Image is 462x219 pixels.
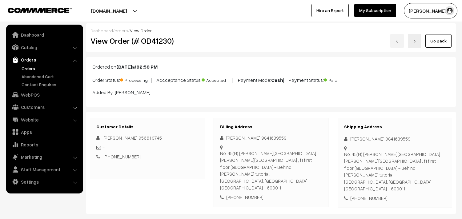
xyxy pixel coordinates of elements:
[220,134,322,141] div: [PERSON_NAME] 9841639559
[202,75,232,83] span: Accepted
[8,42,81,53] a: Catalog
[8,8,72,13] img: COMMMERCE
[354,4,396,17] a: My Subscription
[90,36,205,46] h2: View Order (# OD41230)
[220,150,322,191] div: No. 45(14) [PERSON_NAME][GEOGRAPHIC_DATA] [PERSON_NAME][GEOGRAPHIC_DATA] , f1 first floor [GEOGRA...
[96,124,198,129] h3: Customer Details
[220,194,322,201] div: [PHONE_NUMBER]
[311,4,349,17] a: Hire an Expert
[8,139,81,150] a: Reports
[103,135,163,141] span: [PERSON_NAME] 95661 07451
[103,154,141,159] a: [PHONE_NUMBER]
[324,75,355,83] span: Paid
[20,65,81,72] a: Orders
[344,135,446,142] div: [PERSON_NAME] 9841639559
[8,6,62,14] a: COMMMERCE
[220,124,322,129] h3: Billing Address
[20,73,81,80] a: Abandoned Cart
[413,39,416,43] img: right-arrow.png
[92,63,450,70] p: Ordered on at
[8,54,81,65] a: Orders
[70,3,148,18] button: [DOMAIN_NAME]
[90,27,452,34] div: / /
[8,176,81,187] a: Settings
[90,28,113,33] a: Dashboard
[344,124,446,129] h3: Shipping Address
[8,164,81,175] a: Staff Management
[8,151,81,162] a: Marketing
[271,77,283,83] b: Cash
[120,75,151,83] span: Processing
[8,102,81,113] a: Customers
[116,64,132,70] b: [DATE]
[8,126,81,137] a: Apps
[8,89,81,100] a: WebPOS
[445,6,454,15] img: user
[344,195,446,202] div: [PHONE_NUMBER]
[20,81,81,88] a: Contact Enquires
[92,75,450,84] p: Order Status: | Accceptance Status: | Payment Mode: | Payment Status:
[8,29,81,40] a: Dashboard
[136,64,158,70] b: 02:50 PM
[8,114,81,125] a: Website
[92,89,450,96] p: Added By: [PERSON_NAME]
[130,28,152,33] span: View Order
[344,151,446,192] div: No. 45(14) [PERSON_NAME][GEOGRAPHIC_DATA] [PERSON_NAME][GEOGRAPHIC_DATA] , f1 first floor [GEOGRA...
[425,34,452,48] a: Go Back
[404,3,457,18] button: [PERSON_NAME] s…
[96,144,198,151] div: -
[114,28,128,33] a: orders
